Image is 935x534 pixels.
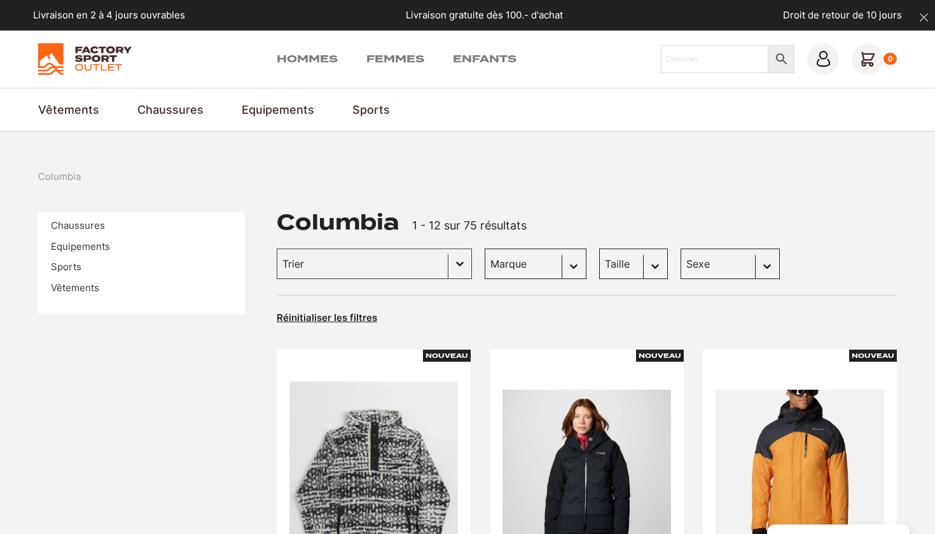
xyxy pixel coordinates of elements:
nav: breadcrumbs [38,170,81,184]
span: 1 - 12 sur 75 résultats [412,219,527,232]
span: Columbia [38,170,81,184]
a: Chaussures [51,219,105,231]
a: Equipements [242,101,314,118]
p: Droit de retour de 10 jours [783,8,902,23]
img: Factory Sport Outlet [38,43,132,75]
a: Vêtements [38,101,99,118]
a: Vêtements [51,282,99,294]
p: Livraison gratuite dès 100.- d'achat [406,8,563,23]
a: Sports [352,101,390,118]
button: Basculer la liste [448,249,471,278]
a: Chaussures [137,101,204,118]
a: Enfants [453,51,516,67]
a: Sports [51,261,81,273]
button: dismiss [913,6,935,29]
h1: Columbia [277,212,399,233]
input: Trier [282,256,443,272]
div: 0 [883,53,897,65]
input: Chercher [661,45,768,73]
p: Livraison en 2 à 4 jours ouvrables [33,8,185,23]
button: Réinitialiser les filtres [277,311,377,324]
a: Femmes [366,51,424,67]
a: Hommes [277,51,338,67]
a: Equipements [51,240,110,252]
